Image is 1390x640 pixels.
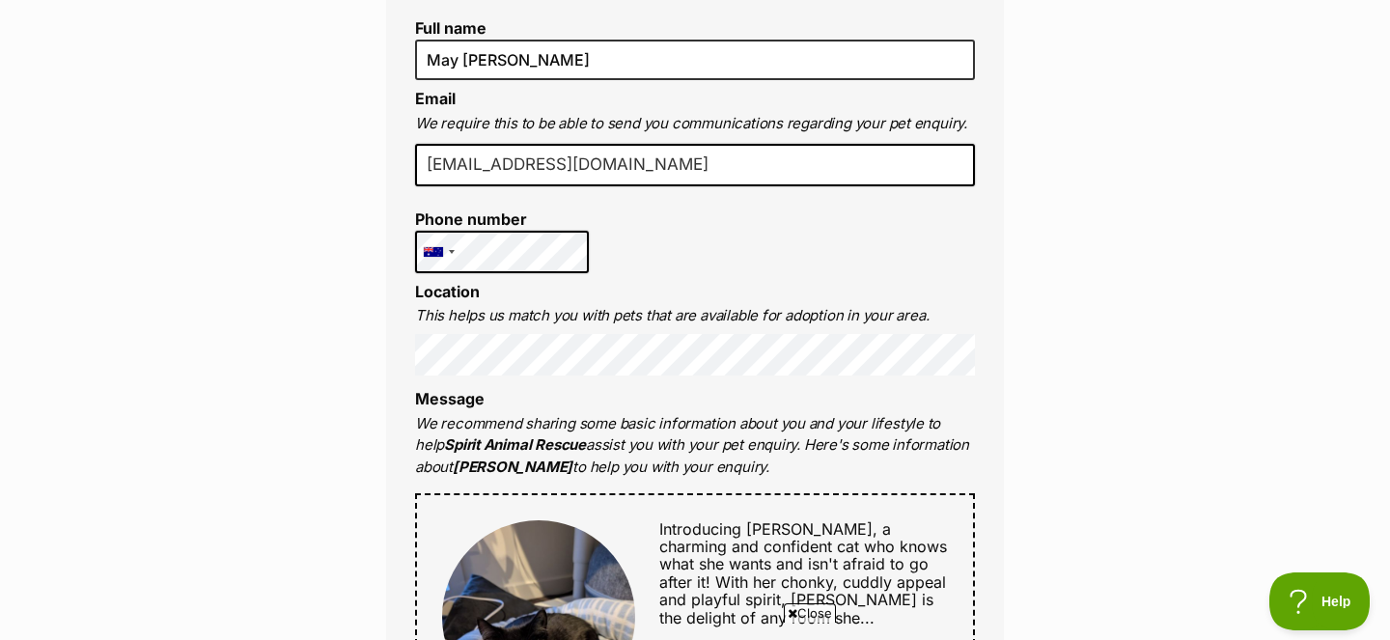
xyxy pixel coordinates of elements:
[415,113,975,135] p: We require this to be able to send you communications regarding your pet enquiry.
[415,210,589,228] label: Phone number
[415,19,975,37] label: Full name
[659,519,947,627] span: Introducing [PERSON_NAME], a charming and confident cat who knows what she wants and isn't afraid...
[444,435,586,454] strong: Spirit Animal Rescue
[415,305,975,327] p: This helps us match you with pets that are available for adoption in your area.
[416,232,460,272] div: Australia: +61
[415,282,480,301] label: Location
[415,413,975,479] p: We recommend sharing some basic information about you and your lifestyle to help assist you with ...
[453,458,572,476] strong: [PERSON_NAME]
[784,603,836,623] span: Close
[1269,572,1371,630] iframe: Help Scout Beacon - Open
[415,40,975,80] input: E.g. Jimmy Chew
[415,89,456,108] label: Email
[415,389,485,408] label: Message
